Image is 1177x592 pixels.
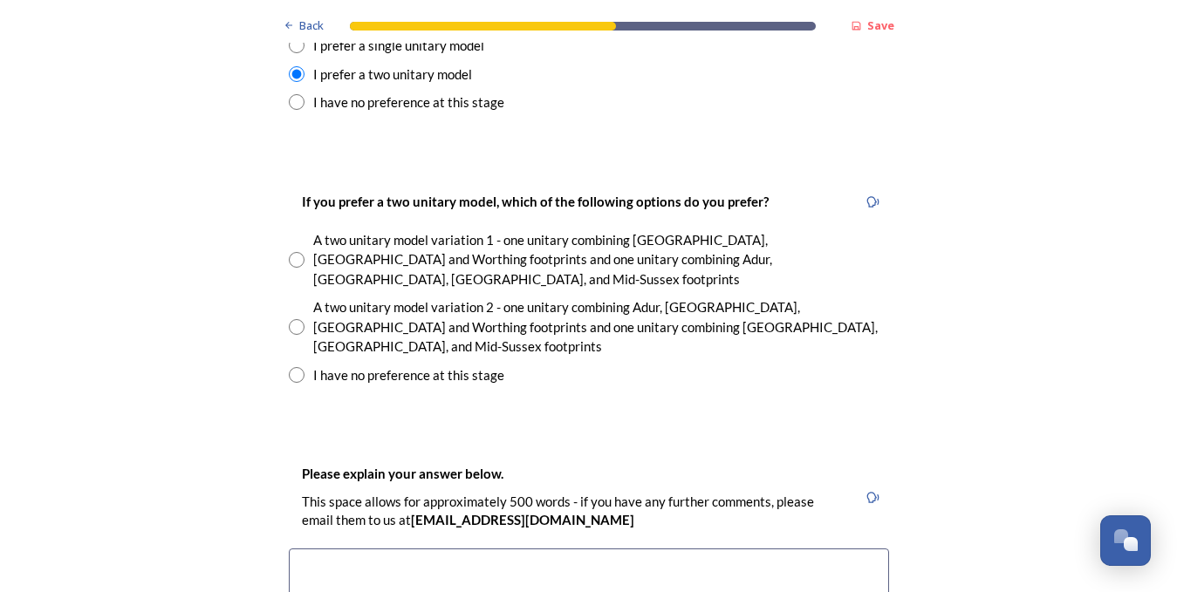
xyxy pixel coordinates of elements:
[313,230,889,289] div: A two unitary model variation 1 - one unitary combining [GEOGRAPHIC_DATA], [GEOGRAPHIC_DATA] and ...
[411,512,634,527] strong: [EMAIL_ADDRESS][DOMAIN_NAME]
[313,365,504,385] div: I have no preference at this stage
[1100,515,1151,566] button: Open Chat
[313,297,889,357] div: A two unitary model variation 2 - one unitary combining Adur, [GEOGRAPHIC_DATA], [GEOGRAPHIC_DATA...
[302,466,503,481] strong: Please explain your answer below.
[302,194,769,209] strong: If you prefer a two unitary model, which of the following options do you prefer?
[313,36,484,56] div: I prefer a single unitary model
[313,92,504,112] div: I have no preference at this stage
[302,493,845,530] p: This space allows for approximately 500 words - if you have any further comments, please email th...
[299,17,324,34] span: Back
[867,17,894,33] strong: Save
[313,65,472,85] div: I prefer a two unitary model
